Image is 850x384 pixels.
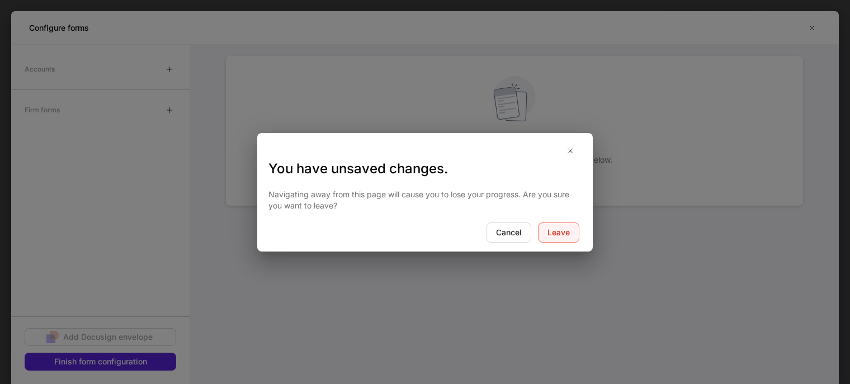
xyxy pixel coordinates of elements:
div: Cancel [496,227,522,238]
button: Cancel [487,222,531,243]
p: Navigating away from this page will cause you to lose your progress. Are you sure you want to leave? [268,189,582,211]
h3: You have unsaved changes. [268,160,582,178]
div: Leave [547,227,570,238]
button: Leave [538,222,579,243]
